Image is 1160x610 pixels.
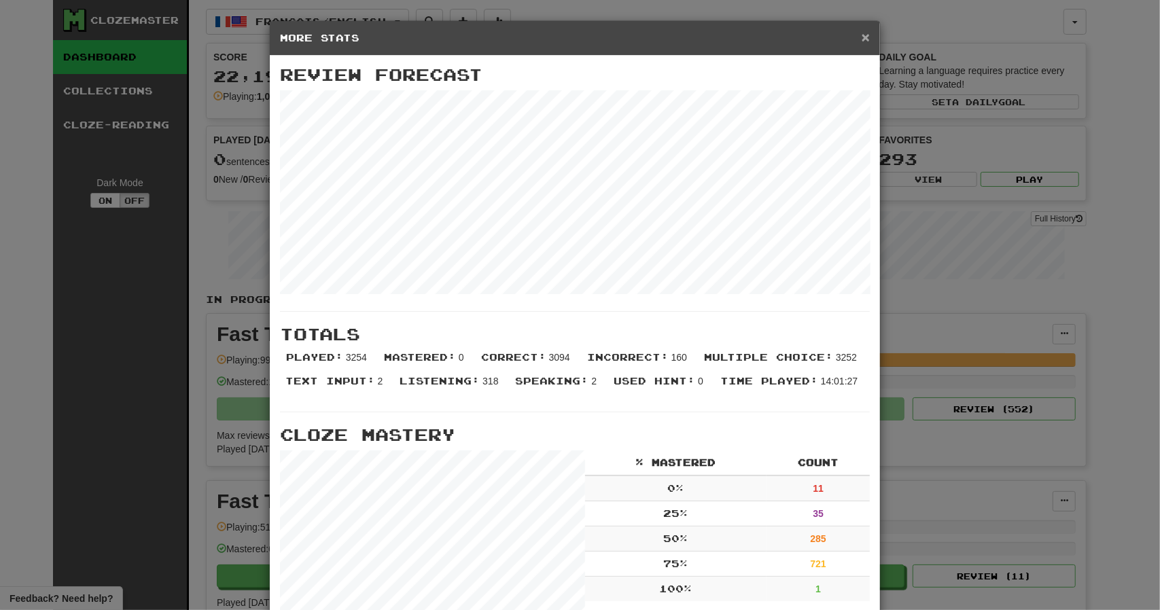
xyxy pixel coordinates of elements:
[813,483,824,494] strong: 11
[481,351,546,363] span: Correct :
[516,375,589,387] span: Speaking :
[585,577,767,602] td: 100 %
[607,374,714,398] li: 0
[285,375,375,387] span: Text Input :
[384,351,456,363] span: Mastered :
[585,526,767,552] td: 50 %
[509,374,608,398] li: 2
[862,29,870,45] span: ×
[811,558,826,569] strong: 721
[280,31,870,45] h5: More Stats
[815,584,821,594] strong: 1
[697,351,867,374] li: 3252
[280,426,870,444] h3: Cloze Mastery
[720,375,818,387] span: Time Played :
[811,533,826,544] strong: 285
[280,325,870,343] h3: Totals
[279,374,393,398] li: 2
[614,375,695,387] span: Used Hint :
[377,351,474,374] li: 0
[585,476,767,501] td: 0 %
[474,351,580,374] li: 3094
[862,30,870,44] button: Close
[393,374,508,398] li: 318
[286,351,343,363] span: Played :
[767,450,870,476] th: Count
[279,351,377,374] li: 3254
[587,351,669,363] span: Incorrect :
[585,552,767,577] td: 75 %
[704,351,833,363] span: Multiple Choice :
[714,374,868,398] li: 14:01:27
[580,351,697,374] li: 160
[280,66,870,84] h3: Review Forecast
[813,508,824,519] strong: 35
[585,450,767,476] th: % Mastered
[585,501,767,526] td: 25 %
[400,375,480,387] span: Listening :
